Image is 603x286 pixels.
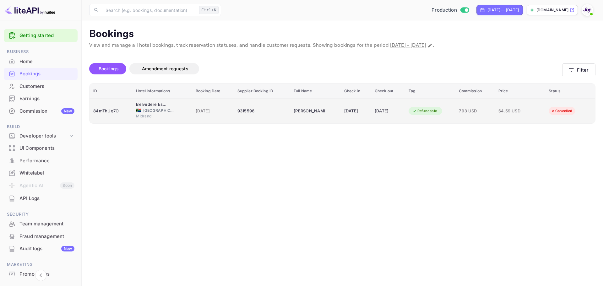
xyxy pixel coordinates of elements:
[136,108,141,112] span: South Africa
[89,42,595,49] p: View and manage all hotel bookings, track reservation statuses, and handle customer requests. Sho...
[536,7,568,13] p: [DOMAIN_NAME]
[4,243,78,254] a: Audit logsNew
[390,42,426,49] span: [DATE] - [DATE]
[90,84,132,99] th: ID
[143,108,175,113] span: [GEOGRAPHIC_DATA]
[19,170,74,177] div: Whitelabel
[19,83,74,90] div: Customers
[19,195,74,202] div: API Logs
[19,95,74,102] div: Earnings
[19,145,74,152] div: UI Components
[4,230,78,242] a: Fraud management
[93,106,128,116] div: 84mThUq7O
[344,106,367,116] div: [DATE]
[196,108,230,115] span: [DATE]
[192,84,234,99] th: Booking Date
[4,68,78,79] a: Bookings
[19,220,74,228] div: Team management
[19,58,74,65] div: Home
[432,7,457,14] span: Production
[582,5,592,15] img: With Joy
[199,6,219,14] div: Ctrl+K
[19,245,74,252] div: Audit logs
[4,142,78,154] a: UI Components
[4,56,78,67] a: Home
[487,7,519,13] div: [DATE] — [DATE]
[4,93,78,105] div: Earnings
[294,106,325,116] div: Francisco Pires
[4,167,78,179] a: Whitelabel
[4,105,78,117] a: CommissionNew
[375,106,401,116] div: [DATE]
[19,132,68,140] div: Developer tools
[427,42,433,49] button: Change date range
[4,123,78,130] span: Build
[409,107,441,115] div: Refundable
[136,101,167,108] div: Belvedere Estate
[237,106,286,116] div: 9315596
[19,233,74,240] div: Fraud management
[4,230,78,243] div: Fraud management
[4,192,78,205] div: API Logs
[90,84,595,123] table: booking table
[35,270,46,281] button: Collapse navigation
[89,28,595,40] p: Bookings
[371,84,405,99] th: Check out
[4,261,78,268] span: Marketing
[4,268,78,280] a: Promo codes
[136,113,167,119] span: Midrand
[19,32,74,39] a: Getting started
[89,63,562,74] div: account-settings tabs
[19,108,74,115] div: Commission
[4,56,78,68] div: Home
[4,48,78,55] span: Business
[61,246,74,251] div: New
[19,271,74,278] div: Promo codes
[4,155,78,167] div: Performance
[546,107,576,115] div: Cancelled
[4,243,78,255] div: Audit logsNew
[405,84,455,99] th: Tag
[4,29,78,42] div: Getting started
[455,84,495,99] th: Commission
[4,93,78,104] a: Earnings
[290,84,340,99] th: Full Name
[61,108,74,114] div: New
[4,192,78,204] a: API Logs
[495,84,545,99] th: Price
[132,84,192,99] th: Hotel informations
[99,66,119,71] span: Bookings
[545,84,595,99] th: Status
[4,80,78,93] div: Customers
[4,155,78,166] a: Performance
[4,142,78,154] div: UI Components
[4,218,78,229] a: Team management
[459,108,491,115] span: 7.93 USD
[4,80,78,92] a: Customers
[562,63,595,76] button: Filter
[4,131,78,142] div: Developer tools
[4,68,78,80] div: Bookings
[4,211,78,218] span: Security
[234,84,290,99] th: Supplier Booking ID
[498,108,530,115] span: 64.59 USD
[5,5,55,15] img: LiteAPI logo
[340,84,371,99] th: Check in
[19,70,74,78] div: Bookings
[429,7,471,14] div: Switch to Sandbox mode
[102,4,197,16] input: Search (e.g. bookings, documentation)
[142,66,188,71] span: Amendment requests
[19,157,74,165] div: Performance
